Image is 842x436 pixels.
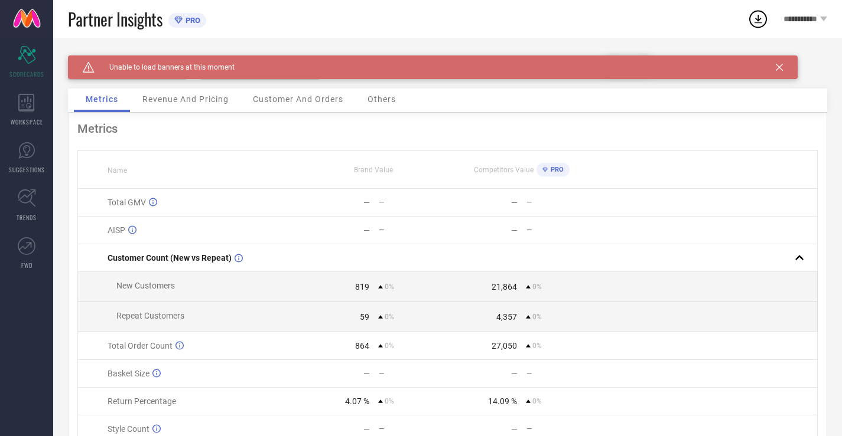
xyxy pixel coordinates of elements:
[379,369,447,378] div: —
[532,313,542,321] span: 0%
[86,94,118,104] span: Metrics
[95,63,235,71] span: Unable to load banners at this moment
[17,213,37,222] span: TRENDS
[511,369,518,378] div: —
[526,425,595,433] div: —
[526,226,595,234] div: —
[496,312,517,322] div: 4,357
[116,281,175,290] span: New Customers
[142,94,229,104] span: Revenue And Pricing
[354,166,393,174] span: Brand Value
[385,283,394,291] span: 0%
[68,7,162,31] span: Partner Insights
[108,253,232,263] span: Customer Count (New vs Repeat)
[532,283,542,291] span: 0%
[548,166,564,173] span: PRO
[511,225,518,235] div: —
[368,94,396,104] span: Others
[363,424,370,434] div: —
[355,282,369,291] div: 819
[11,117,43,126] span: WORKSPACE
[68,55,186,64] div: Brand
[116,311,184,320] span: Repeat Customers
[360,312,369,322] div: 59
[379,198,447,206] div: —
[363,198,370,207] div: —
[526,198,595,206] div: —
[492,282,517,291] div: 21,864
[385,397,394,405] span: 0%
[108,396,176,406] span: Return Percentage
[108,369,149,378] span: Basket Size
[385,313,394,321] span: 0%
[345,396,369,406] div: 4.07 %
[108,341,173,350] span: Total Order Count
[108,198,146,207] span: Total GMV
[385,342,394,350] span: 0%
[355,341,369,350] div: 864
[9,70,44,78] span: SCORECARDS
[77,122,818,136] div: Metrics
[488,396,517,406] div: 14.09 %
[253,94,343,104] span: Customer And Orders
[363,369,370,378] div: —
[108,225,125,235] span: AISP
[747,8,769,29] div: Open download list
[108,424,149,434] span: Style Count
[379,226,447,234] div: —
[108,166,127,175] span: Name
[511,198,518,207] div: —
[526,369,595,378] div: —
[21,261,32,270] span: FWD
[532,342,542,350] span: 0%
[474,166,534,174] span: Competitors Value
[183,16,200,25] span: PRO
[532,397,542,405] span: 0%
[9,165,45,174] span: SUGGESTIONS
[363,225,370,235] div: —
[492,341,517,350] div: 27,050
[511,424,518,434] div: —
[379,425,447,433] div: —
